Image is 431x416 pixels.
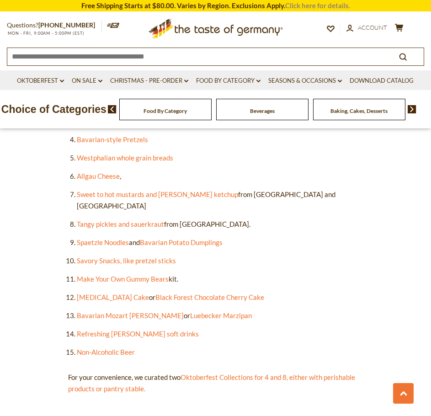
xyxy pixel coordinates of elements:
a: Allgau Cheese [77,172,120,180]
a: Baking, Cakes, Desserts [330,107,388,114]
li: and [77,237,363,248]
span: Account [358,24,387,31]
span: MON - FRI, 9:00AM - 5:00PM (EST) [7,31,85,36]
a: Luebecker Marzipan [190,311,252,320]
a: Spaetzle Noodles [77,238,129,246]
a: Westphalian whole grain breads [77,154,173,162]
li: kit. [77,273,363,285]
a: Click here for details. [285,1,350,10]
a: Bavarian Potato Dumplings [140,238,223,246]
a: Black Forest Chocolate Cherry Cake [155,293,264,301]
li: from [GEOGRAPHIC_DATA]. [77,219,363,230]
a: Bavarian Mozart [PERSON_NAME] [77,311,184,320]
a: Make Your Own Gummy Bears [77,275,169,283]
a: Food By Category [144,107,187,114]
p: Questions? [7,20,102,31]
a: Oktoberfest Collections for 4 and 8, either with perishable products or pantry stable. [68,373,355,393]
li: or [77,310,363,321]
a: Food By Category [196,76,261,86]
a: [MEDICAL_DATA] Cake [77,293,149,301]
li: , [77,171,363,182]
a: Seasons & Occasions [268,76,342,86]
a: Non-Alcoholic Beer [77,348,135,356]
li: or [77,292,363,303]
a: On Sale [72,76,102,86]
a: Savory Snacks, like pretzel sticks [77,256,176,265]
a: Tangy pickles and sauerkraut [77,220,164,228]
a: Sweet to hot mustards and [PERSON_NAME] ketchup [77,190,238,198]
img: previous arrow [108,105,117,113]
a: Bavarian-style Pretzels [77,135,148,144]
a: [PHONE_NUMBER] [38,21,95,29]
a: Refreshing [PERSON_NAME] soft drinks [77,330,199,338]
a: Oktoberfest [17,76,64,86]
img: next arrow [408,105,416,113]
a: Account [346,23,387,33]
li: from [GEOGRAPHIC_DATA] and [GEOGRAPHIC_DATA] [77,189,363,212]
a: Download Catalog [350,76,414,86]
a: Christmas - PRE-ORDER [110,76,188,86]
p: For your convenience, we curated two [68,372,363,395]
a: Beverages [250,107,275,114]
